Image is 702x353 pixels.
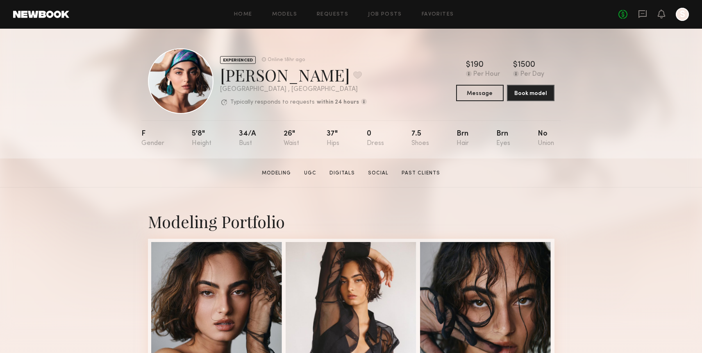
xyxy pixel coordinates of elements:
[272,12,297,17] a: Models
[676,8,689,21] a: S
[422,12,454,17] a: Favorites
[326,170,358,177] a: Digitals
[220,64,367,86] div: [PERSON_NAME]
[220,86,367,93] div: [GEOGRAPHIC_DATA] , [GEOGRAPHIC_DATA]
[192,130,211,147] div: 5'8"
[367,130,384,147] div: 0
[411,130,429,147] div: 7.5
[518,61,535,69] div: 1500
[456,85,504,101] button: Message
[538,130,554,147] div: No
[141,130,164,147] div: F
[268,57,305,63] div: Online 18hr ago
[148,210,554,232] div: Modeling Portfolio
[496,130,510,147] div: Brn
[457,130,469,147] div: Brn
[365,170,392,177] a: Social
[520,71,544,78] div: Per Day
[466,61,470,69] div: $
[327,130,339,147] div: 37"
[301,170,320,177] a: UGC
[398,170,443,177] a: Past Clients
[507,85,554,101] button: Book model
[470,61,484,69] div: 190
[317,100,359,105] b: within 24 hours
[220,56,256,64] div: EXPERIENCED
[473,71,500,78] div: Per Hour
[284,130,299,147] div: 26"
[259,170,294,177] a: Modeling
[368,12,402,17] a: Job Posts
[230,100,315,105] p: Typically responds to requests
[234,12,252,17] a: Home
[317,12,348,17] a: Requests
[239,130,256,147] div: 34/a
[513,61,518,69] div: $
